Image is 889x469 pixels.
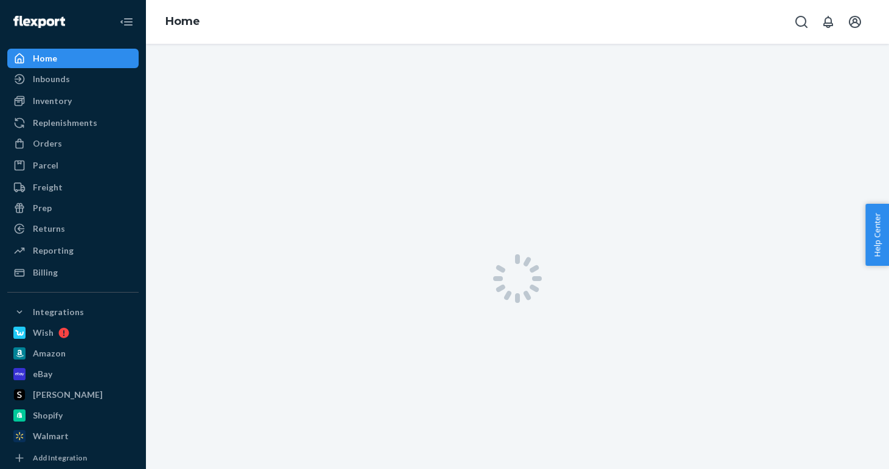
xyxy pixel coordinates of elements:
[33,245,74,257] div: Reporting
[33,409,63,422] div: Shopify
[7,323,139,342] a: Wish
[7,49,139,68] a: Home
[7,241,139,260] a: Reporting
[865,204,889,266] button: Help Center
[156,4,210,40] ol: breadcrumbs
[33,430,69,442] div: Walmart
[13,16,65,28] img: Flexport logo
[33,52,57,64] div: Home
[33,347,66,360] div: Amazon
[114,10,139,34] button: Close Navigation
[33,266,58,279] div: Billing
[816,10,840,34] button: Open notifications
[33,95,72,107] div: Inventory
[7,134,139,153] a: Orders
[7,69,139,89] a: Inbounds
[33,306,84,318] div: Integrations
[7,406,139,425] a: Shopify
[33,117,97,129] div: Replenishments
[7,91,139,111] a: Inventory
[789,10,814,34] button: Open Search Box
[33,327,54,339] div: Wish
[33,202,52,214] div: Prep
[7,263,139,282] a: Billing
[7,302,139,322] button: Integrations
[7,364,139,384] a: eBay
[7,156,139,175] a: Parcel
[7,385,139,405] a: [PERSON_NAME]
[843,10,867,34] button: Open account menu
[33,137,62,150] div: Orders
[7,219,139,238] a: Returns
[33,73,70,85] div: Inbounds
[33,223,65,235] div: Returns
[33,181,63,193] div: Freight
[33,389,103,401] div: [PERSON_NAME]
[7,451,139,465] a: Add Integration
[7,178,139,197] a: Freight
[7,426,139,446] a: Walmart
[33,453,87,463] div: Add Integration
[7,344,139,363] a: Amazon
[165,15,200,28] a: Home
[33,368,52,380] div: eBay
[33,159,58,172] div: Parcel
[7,113,139,133] a: Replenishments
[7,198,139,218] a: Prep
